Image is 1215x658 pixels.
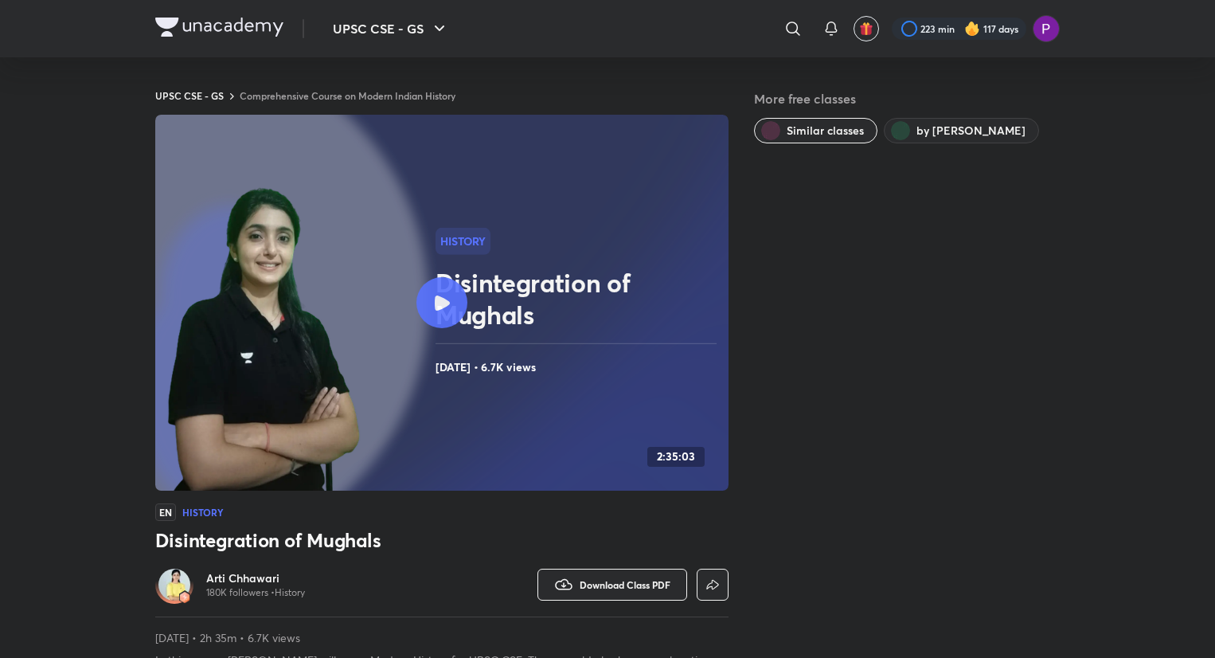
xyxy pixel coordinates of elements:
h5: More free classes [754,89,1060,108]
img: avatar [859,22,873,36]
img: streak [964,21,980,37]
h2: Disintegration of Mughals [436,267,722,331]
img: Avatar [158,569,190,601]
span: by Arti Chhawari [916,123,1026,139]
h3: Disintegration of Mughals [155,527,729,553]
img: Company Logo [155,18,283,37]
a: Company Logo [155,18,283,41]
button: Download Class PDF [537,569,687,601]
button: by Arti Chhawari [884,118,1039,143]
p: 180K followers • History [206,586,305,599]
button: avatar [854,16,879,41]
img: Preeti Pandey [1033,15,1060,42]
a: Arti Chhawari [206,570,305,586]
span: Similar classes [787,123,864,139]
h4: History [182,507,224,517]
span: EN [155,503,176,521]
a: UPSC CSE - GS [155,89,224,102]
h4: [DATE] • 6.7K views [436,357,722,378]
img: badge [179,592,190,603]
a: Avatarbadge [155,566,193,604]
a: Comprehensive Course on Modern Indian History [240,89,455,102]
p: [DATE] • 2h 35m • 6.7K views [155,630,729,646]
button: Similar classes [754,118,877,143]
span: Download Class PDF [580,578,670,591]
button: UPSC CSE - GS [323,13,459,45]
h4: 2:35:03 [657,450,695,464]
